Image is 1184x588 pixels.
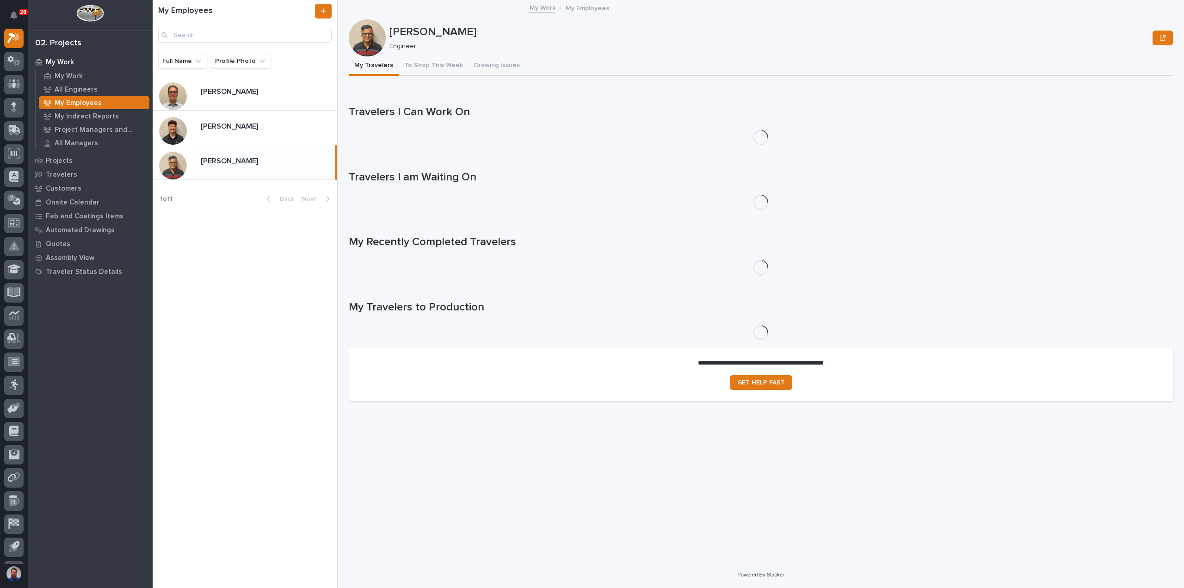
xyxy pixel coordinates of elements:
[36,96,153,109] a: My Employees
[46,185,81,193] p: Customers
[36,110,153,123] a: My Indirect Reports
[28,181,153,195] a: Customers
[153,145,337,180] a: [PERSON_NAME][PERSON_NAME]
[28,195,153,209] a: Onsite Calendar
[28,209,153,223] a: Fab and Coatings Items
[349,235,1173,249] h1: My Recently Completed Travelers
[349,56,399,76] button: My Travelers
[349,301,1173,314] h1: My Travelers to Production
[158,28,332,43] input: Search
[46,212,123,221] p: Fab and Coatings Items
[55,99,102,107] p: My Employees
[566,2,609,12] p: My Employees
[298,195,337,203] button: Next
[46,240,70,248] p: Quotes
[349,171,1173,184] h1: Travelers I am Waiting On
[302,195,322,203] span: Next
[55,86,98,94] p: All Engineers
[389,25,1149,39] p: [PERSON_NAME]
[36,83,153,96] a: All Engineers
[399,56,469,76] button: To Shop This Week
[55,126,146,134] p: Project Managers and Engineers
[4,6,24,25] button: Notifications
[211,54,271,68] button: Profile Photo
[35,38,81,49] div: 02. Projects
[55,72,83,80] p: My Work
[737,572,784,577] a: Powered By Stacker
[730,375,792,390] a: GET HELP FAST
[259,195,298,203] button: Back
[46,226,115,235] p: Automated Drawings
[4,564,24,583] button: users-avatar
[28,167,153,181] a: Travelers
[28,223,153,237] a: Automated Drawings
[737,379,785,386] span: GET HELP FAST
[201,155,260,166] p: [PERSON_NAME]
[153,111,337,145] a: [PERSON_NAME][PERSON_NAME]
[153,188,180,210] p: 1 of 1
[46,254,94,262] p: Assembly View
[36,69,153,82] a: My Work
[158,6,313,16] h1: My Employees
[46,198,99,207] p: Onsite Calendar
[55,112,119,121] p: My Indirect Reports
[469,56,525,76] button: Drawing Issues
[20,9,26,15] p: 26
[28,154,153,167] a: Projects
[158,54,207,68] button: Full Name
[28,265,153,279] a: Traveler Status Details
[76,5,104,22] img: Workspace Logo
[201,120,260,131] p: [PERSON_NAME]
[28,237,153,251] a: Quotes
[28,251,153,265] a: Assembly View
[12,11,24,26] div: Notifications26
[389,43,1145,50] p: Engineer
[46,268,122,276] p: Traveler Status Details
[349,105,1173,119] h1: Travelers I Can Work On
[46,157,73,165] p: Projects
[28,55,153,69] a: My Work
[274,195,294,203] span: Back
[201,86,260,96] p: [PERSON_NAME]
[153,76,337,111] a: [PERSON_NAME][PERSON_NAME]
[36,123,153,136] a: Project Managers and Engineers
[530,2,555,12] a: My Work
[36,136,153,149] a: All Managers
[46,171,77,179] p: Travelers
[55,139,98,148] p: All Managers
[46,58,74,67] p: My Work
